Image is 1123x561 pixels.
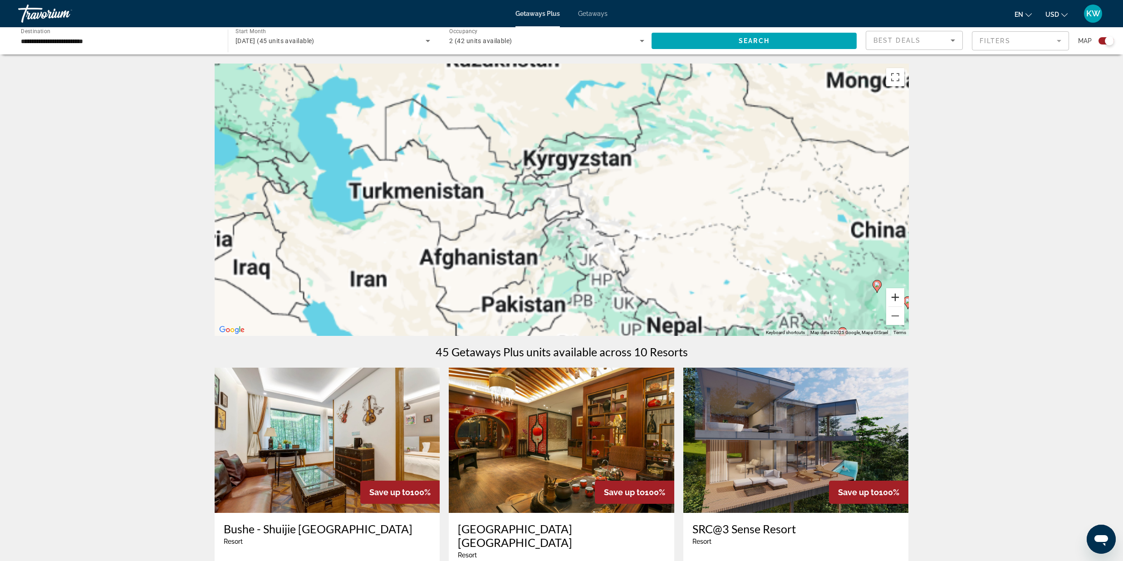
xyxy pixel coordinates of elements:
[458,551,477,559] span: Resort
[235,37,314,44] span: [DATE] (45 units available)
[766,330,805,336] button: Keyboard shortcuts
[1087,525,1116,554] iframe: Button to launch messaging window
[458,522,665,549] a: [GEOGRAPHIC_DATA] [GEOGRAPHIC_DATA]
[217,324,247,336] img: Google
[739,37,770,44] span: Search
[1078,34,1092,47] span: Map
[893,330,906,335] a: Terms (opens in new tab)
[360,481,440,504] div: 100%
[18,2,109,25] a: Travorium
[683,368,909,513] img: DZ67I01X.jpg
[595,481,674,504] div: 100%
[692,522,900,536] a: SRC@3 Sense Resort
[235,28,266,34] span: Start Month
[838,487,879,497] span: Save up to
[652,33,857,49] button: Search
[515,10,560,17] a: Getaways Plus
[224,538,243,545] span: Resort
[1086,9,1100,18] span: KW
[886,288,904,306] button: Zoom in
[449,37,512,44] span: 2 (42 units available)
[449,28,478,34] span: Occupancy
[369,487,410,497] span: Save up to
[829,481,908,504] div: 100%
[873,37,921,44] span: Best Deals
[873,35,955,46] mat-select: Sort by
[449,368,674,513] img: DJ21O01X.jpg
[692,538,711,545] span: Resort
[810,330,888,335] span: Map data ©2025 Google, Mapa GISrael
[215,368,440,513] img: F448I01X.jpg
[886,307,904,325] button: Zoom out
[217,324,247,336] a: Open this area in Google Maps (opens a new window)
[578,10,608,17] a: Getaways
[1015,11,1023,18] span: en
[436,345,688,359] h1: 45 Getaways Plus units available across 10 Resorts
[224,522,431,536] a: Bushe - Shuijie [GEOGRAPHIC_DATA]
[604,487,645,497] span: Save up to
[972,31,1069,51] button: Filter
[886,68,904,86] button: Toggle fullscreen view
[1045,11,1059,18] span: USD
[1015,8,1032,21] button: Change language
[21,28,50,34] span: Destination
[1081,4,1105,23] button: User Menu
[1045,8,1068,21] button: Change currency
